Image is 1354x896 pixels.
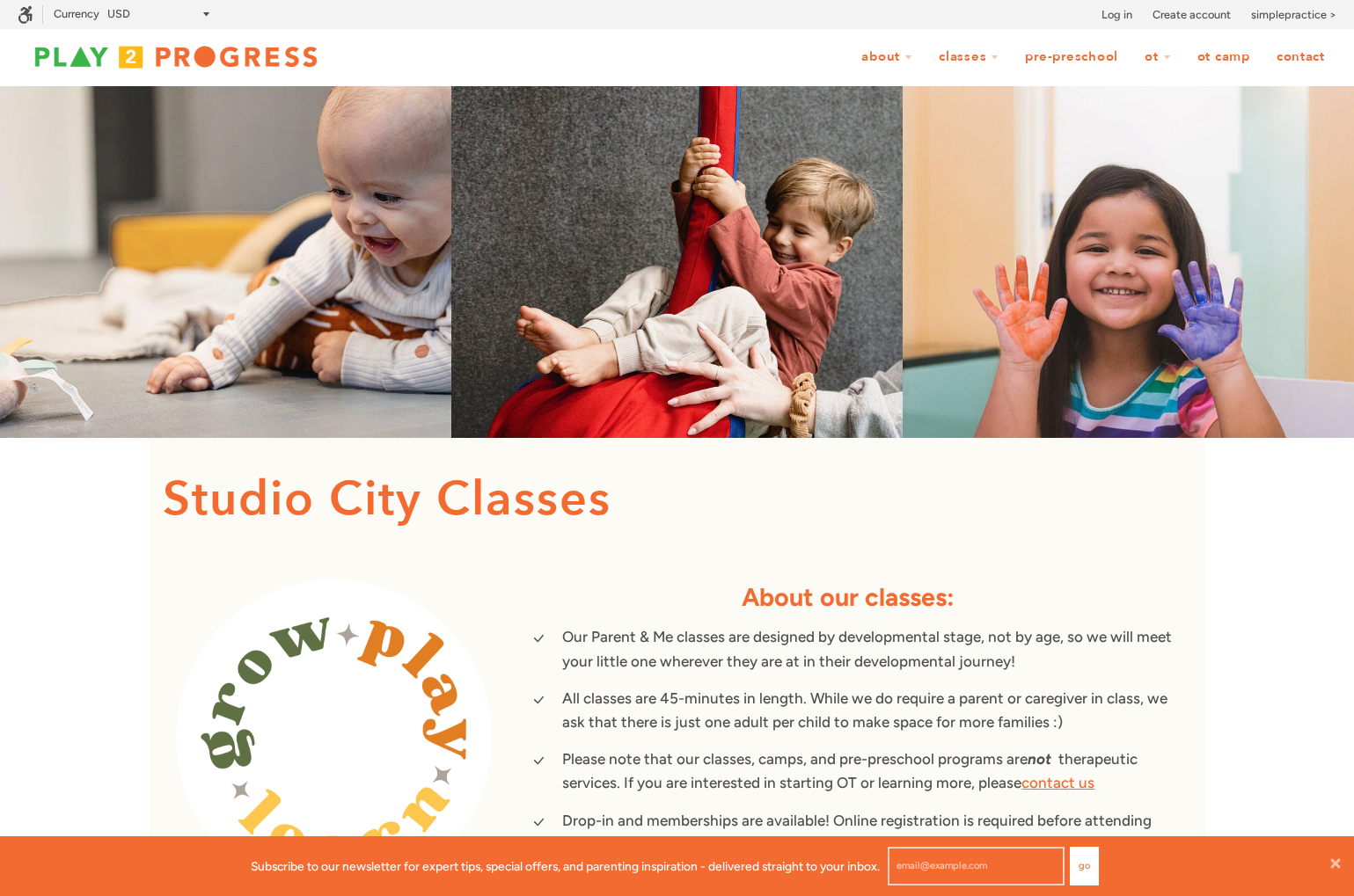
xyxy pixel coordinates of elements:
a: About [850,40,924,74]
a: Create account [1153,6,1231,24]
input: email@example.com [888,847,1065,885]
strong: not [1028,750,1051,768]
h1: Studio City Classes [163,464,1192,535]
a: OT Camp [1186,40,1262,74]
a: Classes [927,40,1010,74]
p: All classes are 45-minutes in length. While we do require a parent or caregiver in class, we ask ... [562,687,1178,734]
a: contact us [1021,774,1094,791]
p: Subscribe to our newsletter for expert tips, special offers, and parenting inspiration - delivere... [251,856,880,876]
a: Contact [1265,40,1336,74]
p: Please note that our classes, camps, and pre-preschool programs are therapeutic services. If you ... [562,747,1178,795]
p: Drop-in and memberships are available! Online registration is required before attending any in-pe... [562,809,1178,856]
label: Currency [54,7,99,20]
a: OT [1133,40,1182,74]
a: Log in [1101,6,1132,24]
strong: About our classes: [742,582,955,612]
a: Pre-Preschool [1014,40,1130,74]
img: Play2Progress logo [18,40,334,75]
button: Go [1070,847,1099,885]
p: Our Parent & Me classes are designed by developmental stage, not by age, so we will meet your lit... [562,625,1178,673]
a: simplepractice > [1251,6,1336,24]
